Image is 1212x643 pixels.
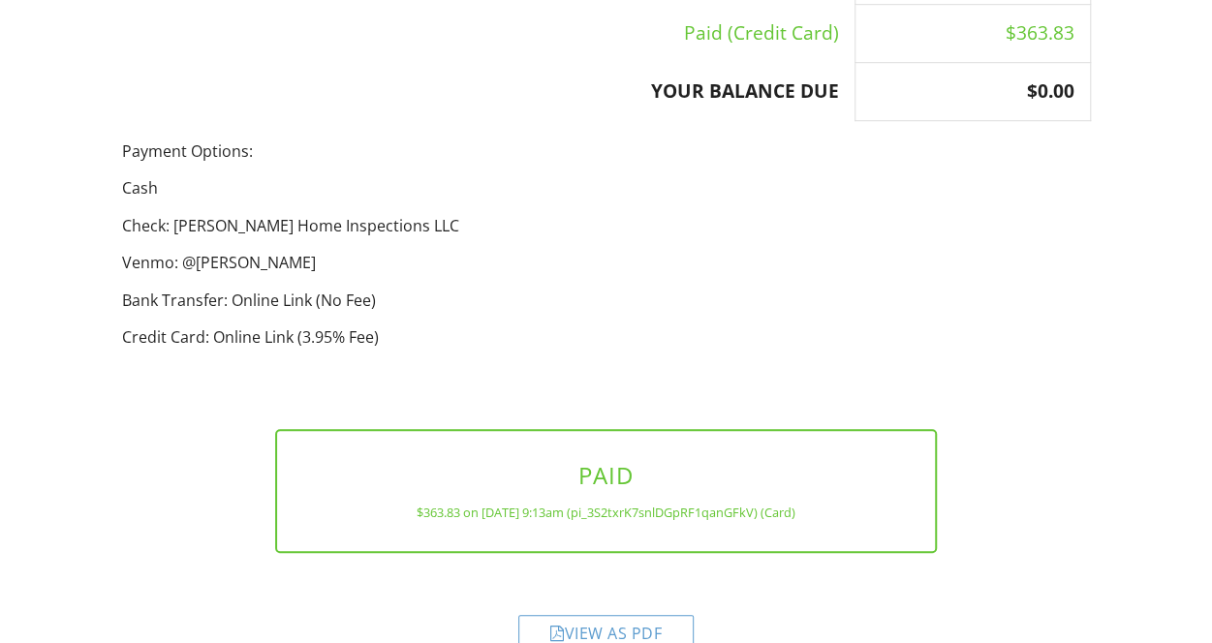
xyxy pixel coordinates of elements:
th: YOUR BALANCE DUE [122,63,855,121]
p: Cash [122,177,1091,199]
td: Paid (Credit Card) [122,5,855,63]
p: Payment Options: [122,140,1091,162]
th: $0.00 [855,63,1090,121]
p: Credit Card: Online Link (3.95% Fee) [122,326,1091,348]
p: Check: [PERSON_NAME] Home Inspections LLC [122,215,1091,236]
td: $363.83 [855,5,1090,63]
p: Venmo: @[PERSON_NAME] [122,252,1091,273]
p: Bank Transfer: Online Link (No Fee) [122,290,1091,311]
div: $363.83 on [DATE] 9:13am (pi_3S2txrK7snlDGpRF1qanGFkV) (Card) [308,505,904,520]
h3: PAID [308,462,904,488]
